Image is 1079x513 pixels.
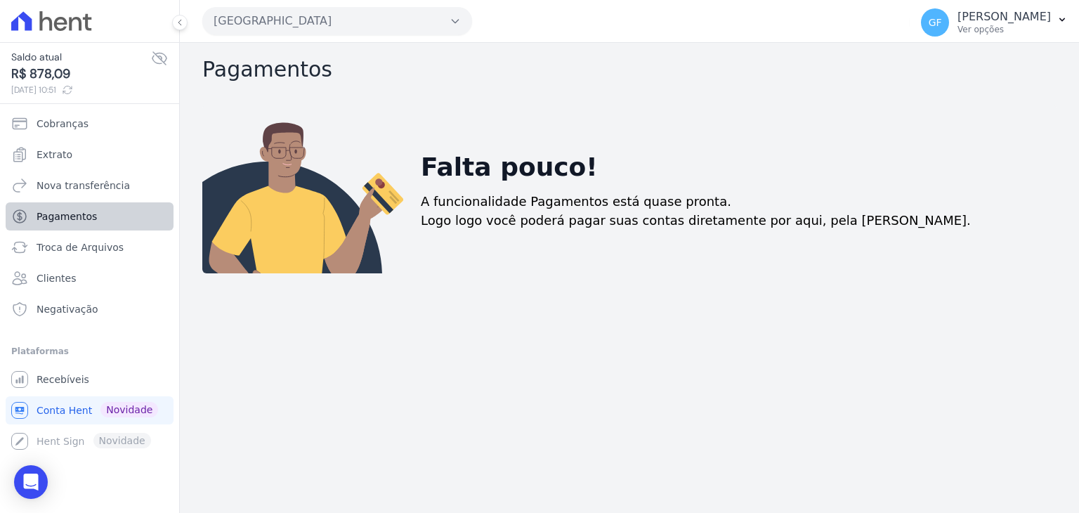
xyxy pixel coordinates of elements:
p: A funcionalidade Pagamentos está quase pronta. [421,192,731,211]
button: GF [PERSON_NAME] Ver opções [910,3,1079,42]
a: Troca de Arquivos [6,233,174,261]
div: Plataformas [11,343,168,360]
span: Nova transferência [37,178,130,193]
a: Negativação [6,295,174,323]
span: Conta Hent [37,403,92,417]
p: Ver opções [957,24,1051,35]
span: Saldo atual [11,50,151,65]
div: Open Intercom Messenger [14,465,48,499]
h2: Pagamentos [202,57,1057,82]
a: Recebíveis [6,365,174,394]
span: Pagamentos [37,209,97,223]
p: Logo logo você poderá pagar suas contas diretamente por aqui, pela [PERSON_NAME]. [421,211,971,230]
span: Recebíveis [37,372,89,387]
a: Pagamentos [6,202,174,230]
h2: Falta pouco! [421,148,598,186]
p: [PERSON_NAME] [957,10,1051,24]
span: R$ 878,09 [11,65,151,84]
a: Clientes [6,264,174,292]
span: Troca de Arquivos [37,240,124,254]
span: Clientes [37,271,76,285]
span: [DATE] 10:51 [11,84,151,96]
span: Novidade [100,402,158,417]
span: Negativação [37,302,98,316]
span: Cobranças [37,117,89,131]
a: Conta Hent Novidade [6,396,174,424]
span: GF [929,18,942,27]
span: Extrato [37,148,72,162]
button: [GEOGRAPHIC_DATA] [202,7,472,35]
a: Nova transferência [6,171,174,200]
a: Cobranças [6,110,174,138]
a: Extrato [6,141,174,169]
nav: Sidebar [11,110,168,455]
